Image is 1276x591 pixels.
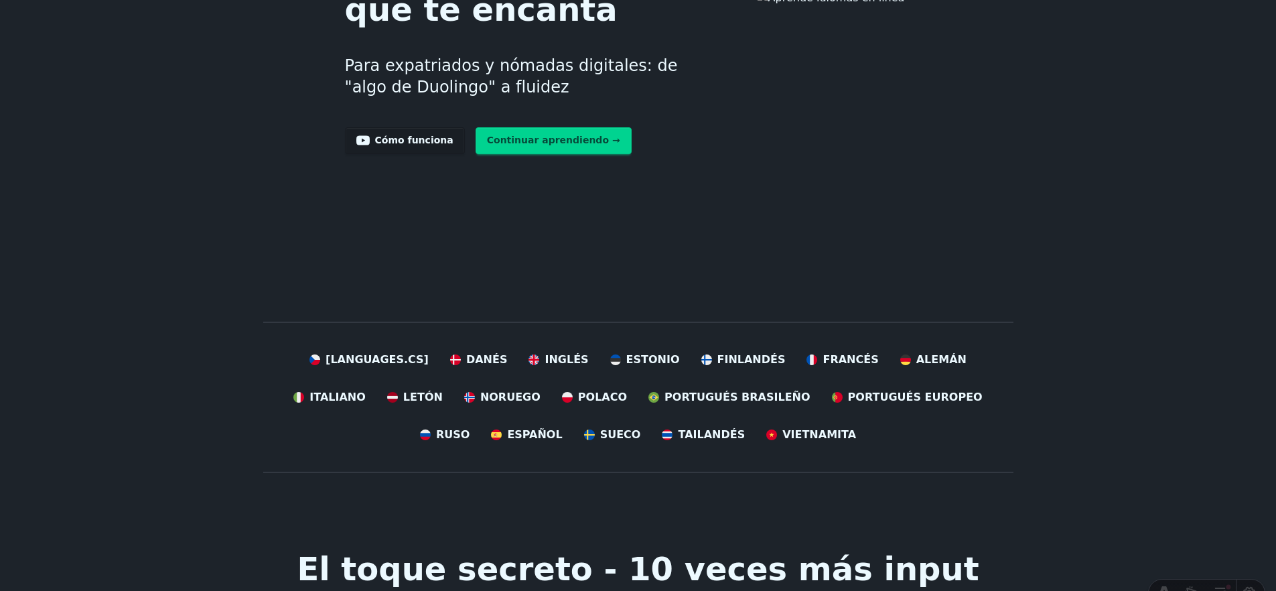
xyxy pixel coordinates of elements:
[578,389,627,405] span: Polaco
[717,352,786,368] span: Finlandés
[584,427,641,443] a: Sueco
[309,352,429,368] a: [languages.cs]
[420,427,470,443] a: Ruso
[345,39,709,114] h3: Para expatriados y nómadas digitales: de "algo de Duolingo" a fluidez
[562,389,627,405] a: Polaco
[678,427,745,443] span: Tailandés
[387,389,443,405] a: Letón
[662,427,745,443] a: Tailandés
[450,352,508,368] a: Danés
[293,389,366,405] a: Italiano
[766,427,856,443] a: vietnamita
[900,352,967,368] a: Alemán
[600,427,641,443] span: Sueco
[664,389,810,405] span: Portugués brasileño
[480,389,541,405] span: Noruego
[464,389,541,405] a: Noruego
[466,352,508,368] span: Danés
[916,352,967,368] span: Alemán
[545,352,588,368] span: Inglés
[626,352,680,368] span: Estonio
[491,427,562,443] a: Español
[436,427,470,443] span: Ruso
[782,427,856,443] span: vietnamita
[806,352,878,368] a: Francés
[823,352,878,368] span: Francés
[610,352,680,368] a: Estonio
[476,127,632,154] a: Continuar aprendiendo →
[309,389,366,405] span: Italiano
[848,389,983,405] span: Portugués europeo
[345,127,465,154] a: Cómo funciona
[832,389,983,405] a: Portugués europeo
[528,352,588,368] a: Inglés
[403,389,443,405] span: Letón
[326,352,429,368] span: [languages.cs]
[701,352,786,368] a: Finlandés
[507,427,562,443] span: Español
[297,553,979,585] h1: El toque secreto - 10 veces más input
[648,389,810,405] a: Portugués brasileño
